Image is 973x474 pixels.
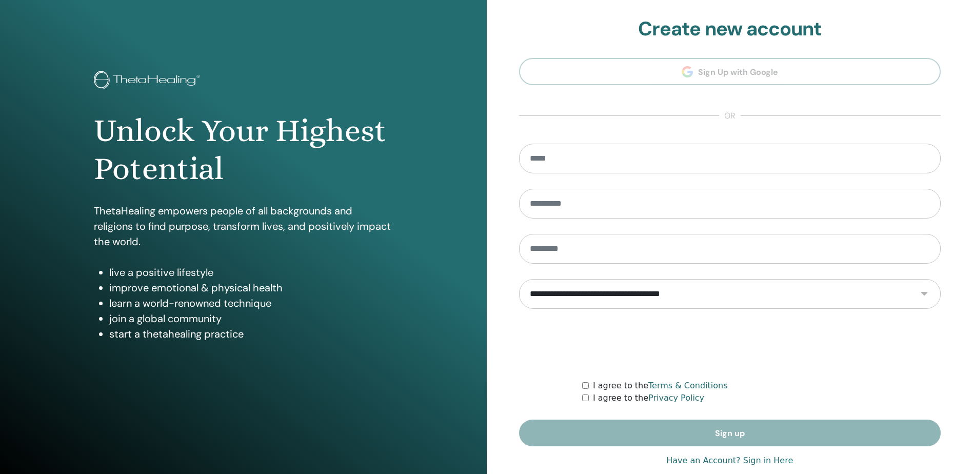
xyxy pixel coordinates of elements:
[666,455,793,467] a: Have an Account? Sign in Here
[109,265,392,280] li: live a positive lifestyle
[719,110,741,122] span: or
[109,280,392,295] li: improve emotional & physical health
[94,112,392,188] h1: Unlock Your Highest Potential
[648,381,727,390] a: Terms & Conditions
[593,392,704,404] label: I agree to the
[648,393,704,403] a: Privacy Policy
[94,203,392,249] p: ThetaHealing empowers people of all backgrounds and religions to find purpose, transform lives, a...
[519,17,941,41] h2: Create new account
[109,295,392,311] li: learn a world-renowned technique
[109,311,392,326] li: join a global community
[652,324,808,364] iframe: reCAPTCHA
[593,380,728,392] label: I agree to the
[109,326,392,342] li: start a thetahealing practice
